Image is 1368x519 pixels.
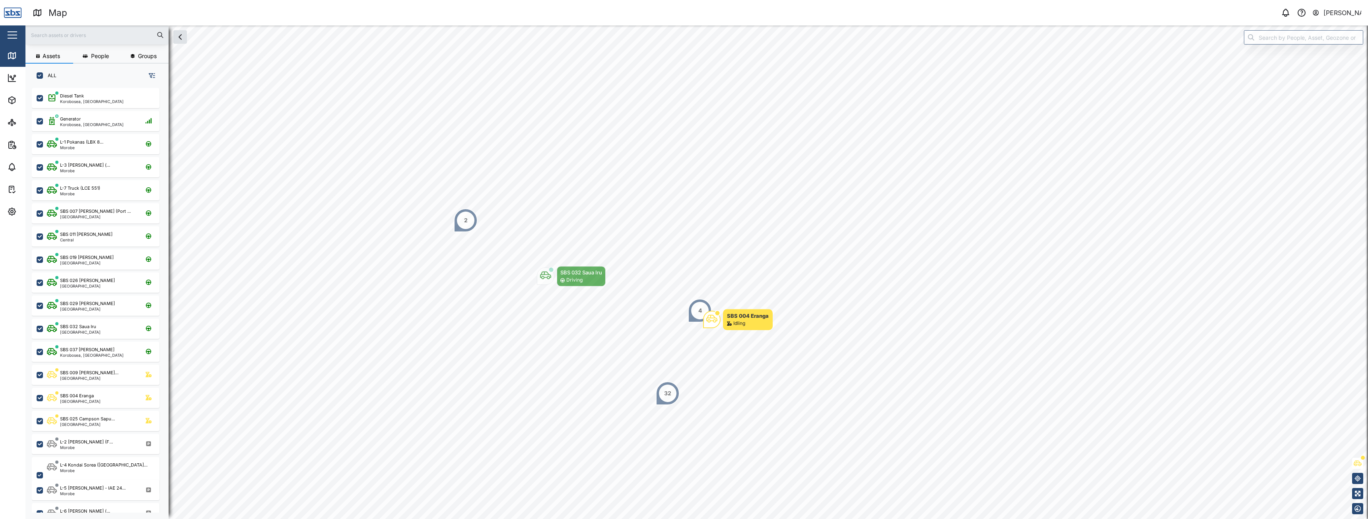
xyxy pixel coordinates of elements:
[60,369,119,376] div: SBS 009 [PERSON_NAME]...
[60,300,115,307] div: SBS 029 [PERSON_NAME]
[60,261,114,265] div: [GEOGRAPHIC_DATA]
[60,185,100,192] div: L-7 Truck (LCE 551)
[60,116,81,122] div: Generator
[21,185,43,194] div: Tasks
[21,163,45,171] div: Alarms
[91,53,109,59] span: People
[60,99,124,103] div: Korobosea, [GEOGRAPHIC_DATA]
[60,353,124,357] div: Korobosea, [GEOGRAPHIC_DATA]
[60,393,94,399] div: SBS 004 Eranga
[60,376,119,380] div: [GEOGRAPHIC_DATA]
[60,122,124,126] div: Korobosea, [GEOGRAPHIC_DATA]
[60,146,103,150] div: Morobe
[49,6,67,20] div: Map
[43,72,56,79] label: ALL
[138,53,157,59] span: Groups
[60,162,110,169] div: L-3 [PERSON_NAME] (...
[60,330,101,334] div: [GEOGRAPHIC_DATA]
[60,307,115,311] div: [GEOGRAPHIC_DATA]
[60,445,113,449] div: Morobe
[656,381,680,405] div: Map marker
[60,468,148,472] div: Morobe
[60,284,115,288] div: [GEOGRAPHIC_DATA]
[60,462,148,468] div: L-4 Kondai Sorea ([GEOGRAPHIC_DATA]...
[1244,30,1363,45] input: Search by People, Asset, Geozone or Place
[25,25,1368,519] canvas: Map
[21,140,48,149] div: Reports
[727,312,769,320] div: SBS 004 Eranga
[60,238,113,242] div: Central
[60,399,101,403] div: [GEOGRAPHIC_DATA]
[21,74,56,82] div: Dashboard
[60,277,115,284] div: SBS 026 [PERSON_NAME]
[60,492,126,496] div: Morobe
[21,96,45,105] div: Assets
[1323,8,1362,18] div: [PERSON_NAME]
[698,306,702,315] div: 4
[60,169,110,173] div: Morobe
[60,254,114,261] div: SBS 019 [PERSON_NAME]
[560,268,602,276] div: SBS 032 Saua Iru
[30,29,164,41] input: Search assets or drivers
[60,192,100,196] div: Morobe
[688,299,712,323] div: Map marker
[464,216,468,225] div: 2
[60,485,126,492] div: L-5 [PERSON_NAME] - IAE 24...
[1312,7,1362,18] button: [PERSON_NAME]
[21,51,39,60] div: Map
[60,139,103,146] div: L-1 Pokanas (LBX 8...
[60,422,115,426] div: [GEOGRAPHIC_DATA]
[60,215,131,219] div: [GEOGRAPHIC_DATA]
[566,276,583,284] div: Driving
[21,118,40,127] div: Sites
[60,416,115,422] div: SBS 025 Campson Sapu...
[60,231,113,238] div: SBS 011 [PERSON_NAME]
[60,346,115,353] div: SBS 037 [PERSON_NAME]
[537,266,606,286] div: Map marker
[703,309,773,330] div: Map marker
[454,208,478,232] div: Map marker
[733,320,745,327] div: Idling
[32,85,168,513] div: grid
[60,208,131,215] div: SBS 007 [PERSON_NAME] (Port ...
[4,4,21,21] img: Main Logo
[60,323,96,330] div: SBS 032 Saua Iru
[60,439,113,445] div: L-2 [PERSON_NAME] (F...
[664,389,671,398] div: 32
[43,53,60,59] span: Assets
[60,508,110,515] div: L-6 [PERSON_NAME] (...
[21,207,49,216] div: Settings
[60,93,84,99] div: Diesel Tank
